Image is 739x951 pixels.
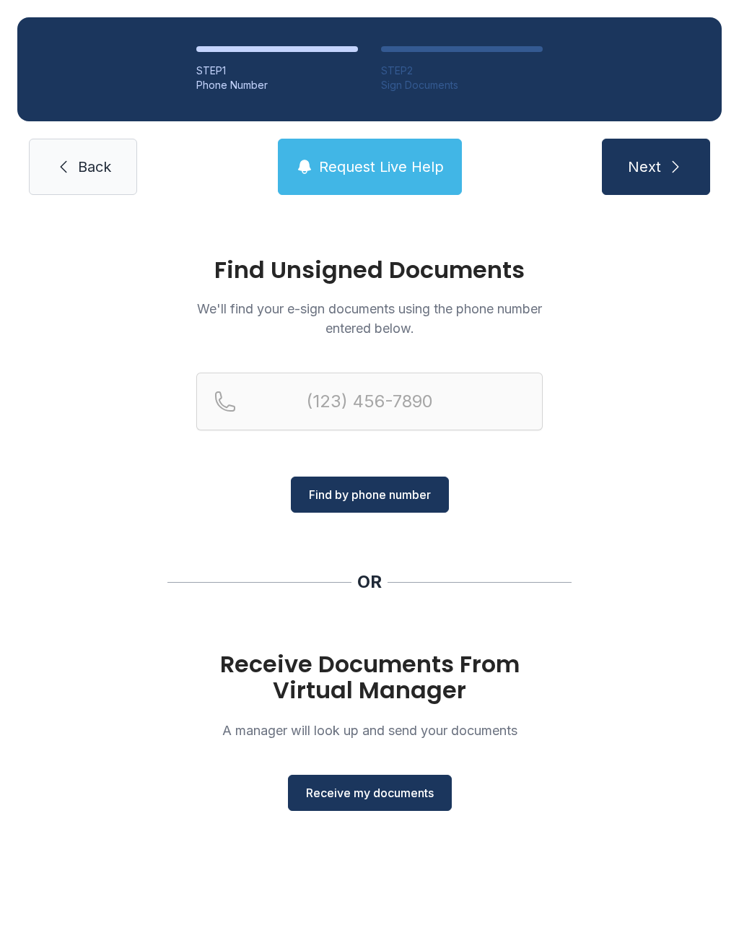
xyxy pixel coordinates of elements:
h1: Find Unsigned Documents [196,259,543,282]
div: Phone Number [196,78,358,92]
span: Request Live Help [319,157,444,177]
h1: Receive Documents From Virtual Manager [196,651,543,703]
p: A manager will look up and send your documents [196,721,543,740]
div: STEP 2 [381,64,543,78]
div: Sign Documents [381,78,543,92]
span: Back [78,157,111,177]
span: Find by phone number [309,486,431,503]
p: We'll find your e-sign documents using the phone number entered below. [196,299,543,338]
div: OR [357,570,382,594]
div: STEP 1 [196,64,358,78]
span: Receive my documents [306,784,434,802]
input: Reservation phone number [196,373,543,430]
span: Next [628,157,661,177]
